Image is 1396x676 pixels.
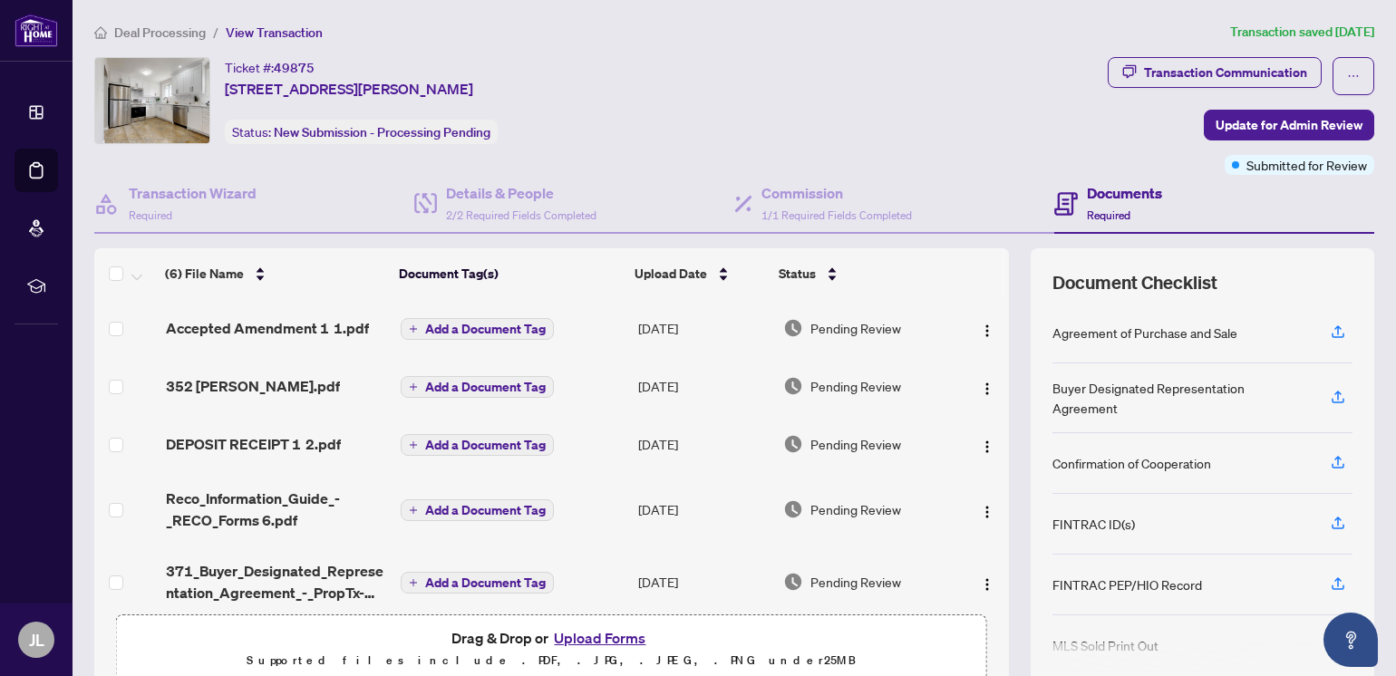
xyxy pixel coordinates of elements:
div: FINTRAC ID(s) [1052,514,1135,534]
span: Deal Processing [114,24,206,41]
button: Logo [973,314,1002,343]
img: Logo [980,439,994,454]
span: New Submission - Processing Pending [274,124,490,140]
span: plus [409,382,418,391]
span: plus [409,440,418,449]
img: Logo [980,505,994,519]
button: Add a Document Tag [401,572,554,594]
span: 2/2 Required Fields Completed [446,208,596,222]
img: IMG-E12260525_1.jpg [95,58,209,143]
span: Add a Document Tag [425,504,546,517]
div: Ticket #: [225,57,315,78]
button: Add a Document Tag [401,498,554,522]
span: plus [409,324,418,333]
span: Reco_Information_Guide_-_RECO_Forms 6.pdf [166,488,386,531]
th: Status [771,248,952,299]
img: Document Status [783,318,803,338]
div: Confirmation of Cooperation [1052,453,1211,473]
div: Buyer Designated Representation Agreement [1052,378,1309,418]
span: Pending Review [810,572,901,592]
li: / [213,22,218,43]
div: MLS Sold Print Out [1052,635,1158,655]
article: Transaction saved [DATE] [1230,22,1374,43]
button: Logo [973,430,1002,459]
span: JL [29,627,44,652]
button: Transaction Communication [1108,57,1322,88]
span: 352 [PERSON_NAME].pdf [166,375,340,397]
span: Pending Review [810,318,901,338]
span: View Transaction [226,24,323,41]
span: Document Checklist [1052,270,1217,295]
img: Document Status [783,572,803,592]
div: Agreement of Purchase and Sale [1052,323,1237,343]
button: Add a Document Tag [401,433,554,457]
img: Document Status [783,499,803,519]
button: Logo [973,495,1002,524]
td: [DATE] [631,415,776,473]
span: ellipsis [1347,70,1360,82]
span: plus [409,578,418,587]
td: [DATE] [631,357,776,415]
h4: Transaction Wizard [129,182,257,204]
td: [DATE] [631,299,776,357]
span: plus [409,506,418,515]
span: Status [779,264,816,284]
span: home [94,26,107,39]
p: Supported files include .PDF, .JPG, .JPEG, .PNG under 25 MB [128,650,975,671]
span: [STREET_ADDRESS][PERSON_NAME] [225,78,473,100]
span: Upload Date [635,264,707,284]
button: Add a Document Tag [401,376,554,398]
h4: Documents [1087,182,1162,204]
button: Upload Forms [548,626,651,650]
td: [DATE] [631,546,776,618]
div: Transaction Communication [1144,58,1307,87]
button: Update for Admin Review [1204,110,1374,140]
button: Logo [973,372,1002,401]
img: Logo [980,577,994,592]
span: Drag & Drop or [451,626,651,650]
span: Pending Review [810,499,901,519]
th: Upload Date [627,248,771,299]
img: Document Status [783,376,803,396]
button: Add a Document Tag [401,499,554,521]
button: Add a Document Tag [401,375,554,399]
span: Update for Admin Review [1216,111,1362,140]
img: Document Status [783,434,803,454]
button: Add a Document Tag [401,571,554,594]
span: Add a Document Tag [425,381,546,393]
button: Logo [973,567,1002,596]
img: Logo [980,324,994,338]
img: Logo [980,381,994,396]
span: 1/1 Required Fields Completed [761,208,912,222]
span: Add a Document Tag [425,576,546,589]
span: Pending Review [810,376,901,396]
td: [DATE] [631,473,776,546]
span: Add a Document Tag [425,323,546,335]
div: FINTRAC PEP/HIO Record [1052,575,1202,594]
span: 49875 [274,60,315,76]
h4: Commission [761,182,912,204]
span: Required [129,208,172,222]
span: Add a Document Tag [425,439,546,451]
button: Open asap [1323,613,1378,667]
th: Document Tag(s) [392,248,627,299]
span: Required [1087,208,1130,222]
th: (6) File Name [158,248,391,299]
button: Add a Document Tag [401,434,554,456]
img: logo [15,14,58,47]
button: Add a Document Tag [401,318,554,340]
span: 371_Buyer_Designated_Representation_Agreement_-_PropTx-[PERSON_NAME] 1.pdf [166,560,386,604]
span: (6) File Name [165,264,244,284]
h4: Details & People [446,182,596,204]
button: Add a Document Tag [401,317,554,341]
div: Status: [225,120,498,144]
span: Accepted Amendment 1 1.pdf [166,317,369,339]
span: Pending Review [810,434,901,454]
span: Submitted for Review [1246,155,1367,175]
span: DEPOSIT RECEIPT 1 2.pdf [166,433,341,455]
